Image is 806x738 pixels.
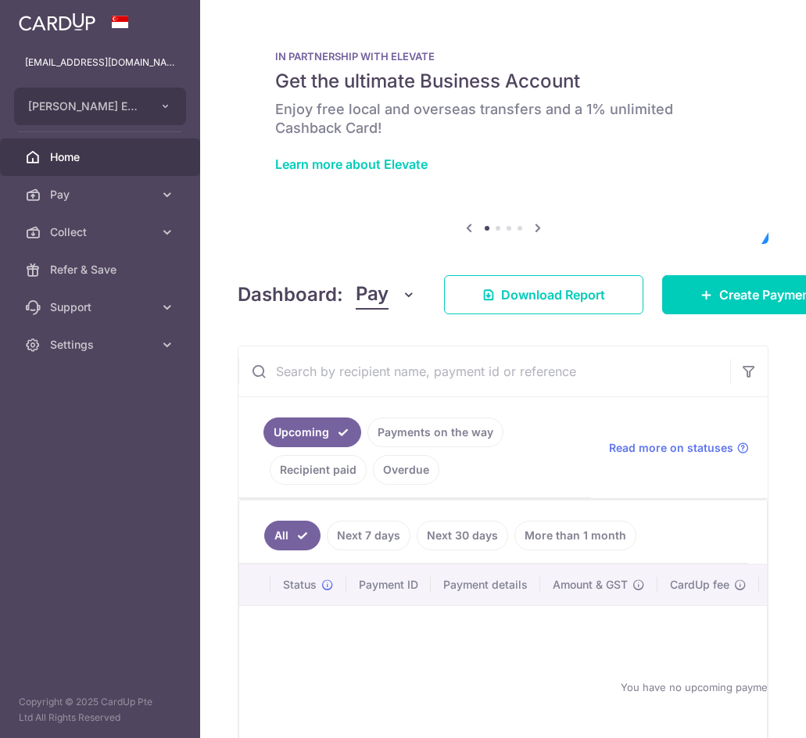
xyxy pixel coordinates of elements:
span: Amount & GST [553,577,628,593]
a: Overdue [373,455,439,485]
h5: Get the ultimate Business Account [275,69,731,94]
a: Learn more about Elevate [275,156,428,172]
img: CardUp [19,13,95,31]
a: All [264,521,321,550]
span: Pay [50,187,153,202]
button: Pay [356,280,416,310]
button: [PERSON_NAME] EYE CARE PTE. LTD. [14,88,186,125]
span: Refer & Save [50,262,153,278]
span: CardUp fee [670,577,729,593]
h6: Enjoy free local and overseas transfers and a 1% unlimited Cashback Card! [275,100,731,138]
a: Upcoming [263,417,361,447]
th: Payment details [431,564,540,605]
span: Settings [50,337,153,353]
a: Recipient paid [270,455,367,485]
h4: Dashboard: [238,281,343,309]
a: More than 1 month [514,521,636,550]
a: Read more on statuses [609,440,749,456]
span: Pay [356,280,389,310]
span: Status [283,577,317,593]
a: Next 7 days [327,521,410,550]
p: IN PARTNERSHIP WITH ELEVATE [275,50,731,63]
span: [PERSON_NAME] EYE CARE PTE. LTD. [28,99,144,114]
span: Read more on statuses [609,440,733,456]
img: Renovation banner [238,25,768,244]
span: Collect [50,224,153,240]
input: Search by recipient name, payment id or reference [238,346,730,396]
a: Download Report [444,275,643,314]
span: Support [50,299,153,315]
th: Payment ID [346,564,431,605]
p: [EMAIL_ADDRESS][DOMAIN_NAME] [25,55,175,70]
a: Payments on the way [367,417,503,447]
span: Download Report [501,285,605,304]
span: Home [50,149,153,165]
a: Next 30 days [417,521,508,550]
